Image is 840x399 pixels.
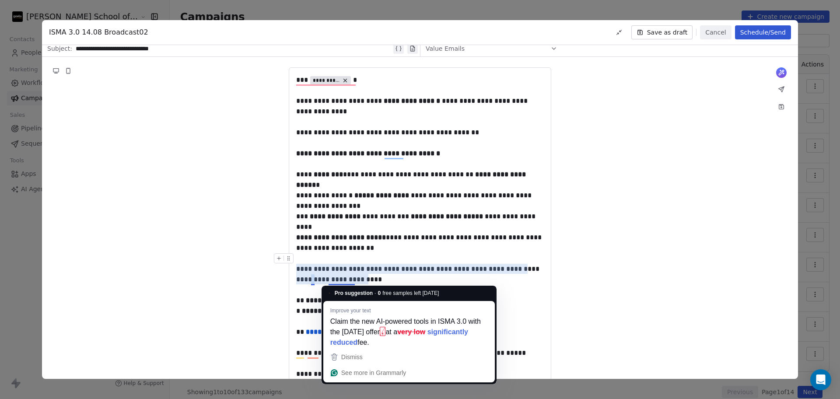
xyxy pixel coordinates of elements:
span: Subject: [47,44,72,56]
div: Open Intercom Messenger [810,369,831,390]
span: ISMA 3.0 14.08 Broadcast02 [49,27,148,38]
button: Schedule/Send [735,25,791,39]
button: Cancel [700,25,731,39]
span: Value Emails [426,44,465,53]
button: Save as draft [631,25,693,39]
